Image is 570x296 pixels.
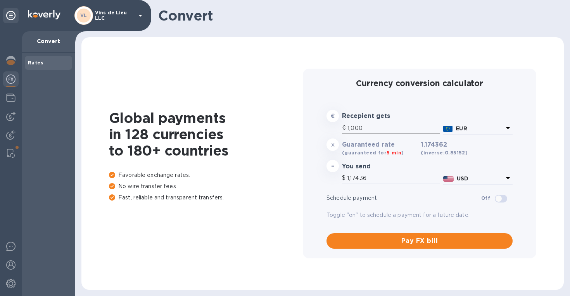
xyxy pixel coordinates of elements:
p: Favorable exchange rates. [109,171,303,179]
b: Rates [28,60,43,66]
div: x [326,138,339,151]
h1: Global payments in 128 currencies to 180+ countries [109,110,303,159]
p: Vins de Lieu LLC [95,10,134,21]
div: $ [342,172,347,184]
img: USD [443,176,454,182]
img: Logo [28,10,60,19]
p: Toggle "on" to schedule a payment for a future date. [326,211,513,219]
strong: € [331,113,335,119]
div: = [326,160,339,172]
input: Amount [347,172,440,184]
h2: Currency conversion calculator [326,78,513,88]
h3: You send [342,163,418,170]
div: € [342,122,347,134]
b: USD [457,175,468,182]
input: Amount [347,122,440,134]
div: Unpin categories [3,8,19,23]
h1: Convert [158,7,558,24]
h3: Guaranteed rate [342,141,418,149]
p: Fast, reliable and transparent transfers. [109,194,303,202]
h3: Recepient gets [342,113,418,120]
b: Off [481,195,490,201]
span: Pay FX bill [333,236,506,246]
p: Schedule payment [326,194,481,202]
img: Wallets [6,93,16,102]
b: EUR [456,125,467,132]
b: (guaranteed for ) [342,150,404,156]
h3: 1.174362 [421,141,468,157]
p: Convert [28,37,69,45]
button: Pay FX bill [326,233,513,249]
p: No wire transfer fees. [109,182,303,190]
span: 5 min [387,150,401,156]
img: Foreign exchange [6,74,16,84]
b: (inverse: 0.85152 ) [421,150,468,156]
b: VL [80,12,87,18]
